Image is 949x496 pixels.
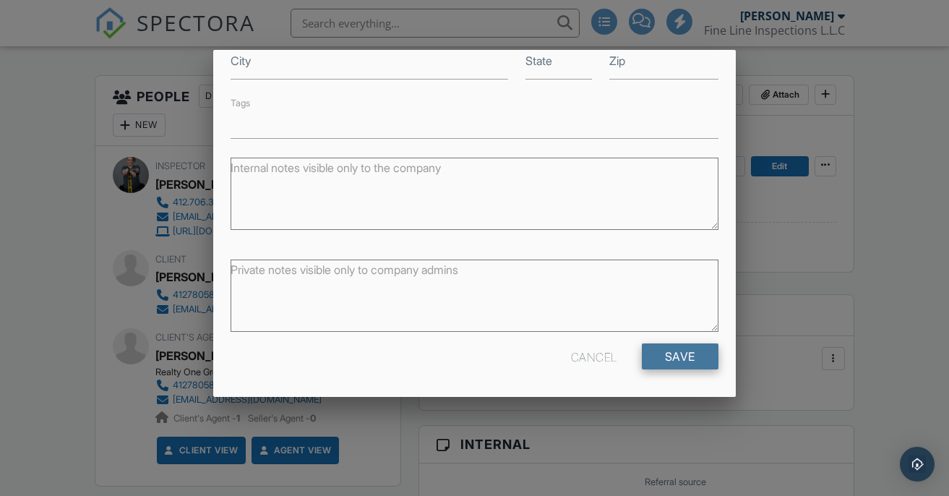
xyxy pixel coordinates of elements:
label: State [525,53,552,69]
label: Tags [231,98,250,108]
div: Cancel [571,343,617,369]
label: Private notes visible only to company admins [231,262,458,278]
label: Zip [609,53,625,69]
input: Save [642,343,718,369]
label: City [231,53,251,69]
div: Open Intercom Messenger [900,447,935,482]
label: Internal notes visible only to the company [231,160,441,176]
